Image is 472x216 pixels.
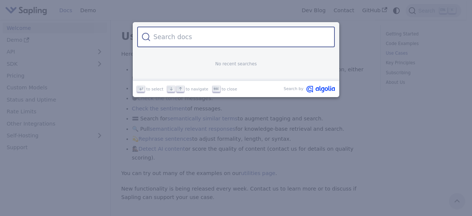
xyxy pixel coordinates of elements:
[157,61,315,68] p: No recent searches
[214,86,219,92] svg: Escape key
[178,86,183,92] svg: Arrow up
[306,86,335,93] svg: Algolia
[284,86,303,93] span: Search by
[186,86,208,92] span: to navigate
[138,86,144,92] svg: Enter key
[284,86,335,93] a: Search byAlgolia
[146,86,163,92] span: to select
[169,86,174,92] svg: Arrow down
[150,27,330,47] input: Search docs
[222,86,237,92] span: to close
